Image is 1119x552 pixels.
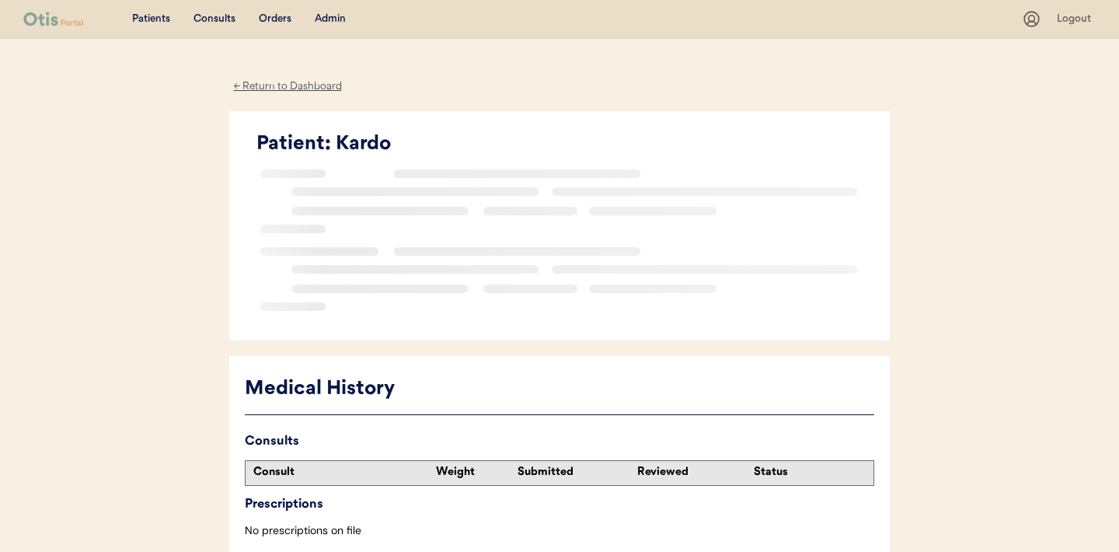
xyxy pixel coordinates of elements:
div: Consult [253,465,428,480]
div: Status [754,465,866,480]
div: Consults [193,12,235,27]
div: Admin [315,12,346,27]
div: Submitted [518,465,630,480]
div: Patients [132,12,170,27]
div: Consults [245,431,874,452]
div: Logout [1057,12,1096,27]
div: ← Return to Dashboard [229,78,346,96]
div: Medical History [245,375,874,404]
div: Prescriptions [245,494,874,515]
div: Patient: Kardo [256,130,874,159]
div: Weight [436,465,514,480]
div: No prescriptions on file [245,523,874,539]
div: Orders [259,12,291,27]
div: Reviewed [637,465,750,480]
